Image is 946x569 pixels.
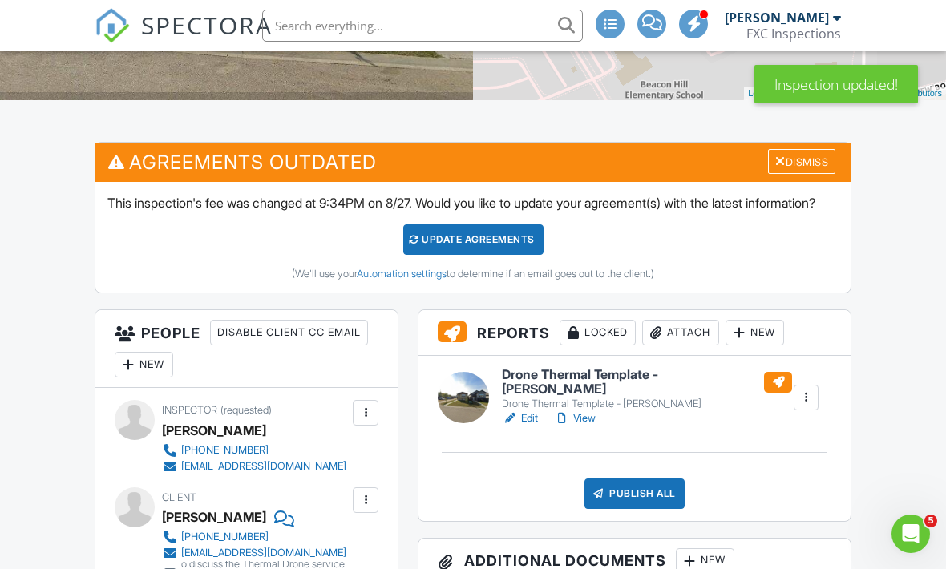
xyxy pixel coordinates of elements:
div: Disable Client CC Email [210,320,368,345]
iframe: Intercom live chat [891,515,930,553]
div: Drone Thermal Template - [PERSON_NAME] [502,397,792,410]
div: [PHONE_NUMBER] [181,531,269,543]
h6: Drone Thermal Template - [PERSON_NAME] [502,368,792,396]
span: 5 [924,515,937,527]
h3: People [95,310,398,388]
a: Drone Thermal Template - [PERSON_NAME] Drone Thermal Template - [PERSON_NAME] [502,368,792,410]
a: View [554,410,596,426]
div: New [115,352,173,377]
a: [PHONE_NUMBER] [162,529,349,545]
div: Locked [560,320,636,345]
div: [EMAIL_ADDRESS][DOMAIN_NAME] [181,460,346,473]
div: Attach [642,320,719,345]
div: | [744,87,946,100]
input: Search everything... [262,10,583,42]
div: Publish All [584,478,685,509]
h3: Agreements Outdated [95,143,851,182]
div: [PHONE_NUMBER] [181,444,269,457]
h3: Reports [418,310,851,356]
a: SPECTORA [95,22,273,55]
div: Update Agreements [403,224,544,255]
a: Automation settings [357,268,447,280]
a: [EMAIL_ADDRESS][DOMAIN_NAME] [162,458,346,474]
img: The Best Home Inspection Software - Spectora [95,8,130,43]
div: Inspection updated! [754,65,918,103]
div: [EMAIL_ADDRESS][DOMAIN_NAME] [181,547,346,559]
div: FXC Inspections [746,26,841,42]
div: [PERSON_NAME] [725,10,829,26]
div: (We'll use your to determine if an email goes out to the client.) [107,268,839,280]
span: (requested) [220,404,272,416]
div: [PERSON_NAME] [162,418,266,442]
span: SPECTORA [141,8,273,42]
span: Client [162,491,196,503]
div: [PERSON_NAME] [162,505,266,529]
a: Edit [502,410,538,426]
span: Inspector [162,404,217,416]
div: New [726,320,784,345]
div: Dismiss [768,149,835,174]
a: [EMAIL_ADDRESS][DOMAIN_NAME] [162,545,349,561]
div: This inspection's fee was changed at 9:34PM on 8/27. Would you like to update your agreement(s) w... [95,182,851,293]
a: [PHONE_NUMBER] [162,442,346,458]
a: Leaflet [748,88,774,98]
